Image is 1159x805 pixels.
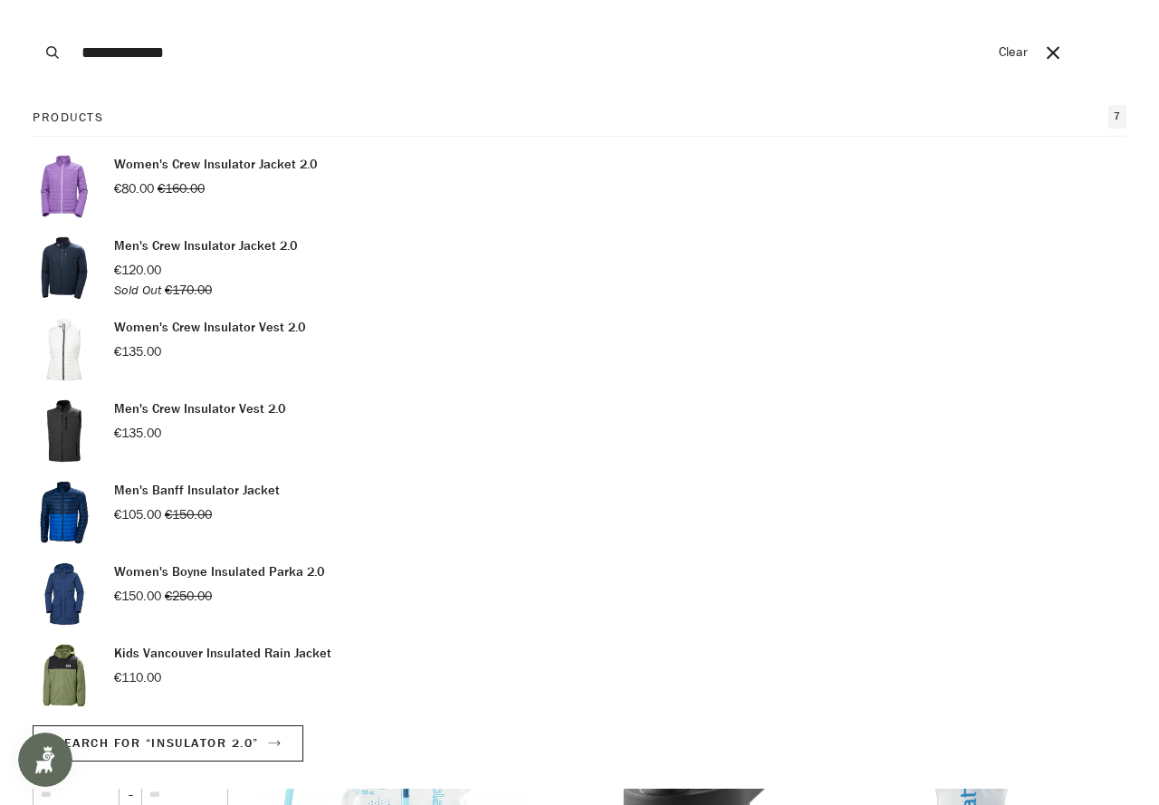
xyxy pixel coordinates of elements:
[33,236,1126,300] a: Men's Crew Insulator Jacket 2.0 €120.00 Sold Out €170.00
[114,318,305,338] p: Women's Crew Insulator Vest 2.0
[114,562,324,582] p: Women's Boyne Insulated Parka 2.0
[165,282,212,299] span: €170.00
[165,506,212,523] span: €150.00
[114,236,297,256] p: Men's Crew Insulator Jacket 2.0
[33,236,96,300] img: Men's Crew Insulator Jacket 2.0
[33,481,96,544] img: Men's Banff Insulator Jacket
[33,644,96,707] img: Kids Vancouver Insulated Rain Jacket
[114,399,285,419] p: Men's Crew Insulator Vest 2.0
[55,734,259,752] span: Search for “insulator 2.0”
[114,588,161,605] span: €150.00
[33,481,1126,544] a: Men's Banff Insulator Jacket €105.00 €150.00
[33,155,1126,218] a: Women's Crew Insulator Jacket 2.0 €80.00 €160.00
[33,644,1126,707] a: Kids Vancouver Insulated Rain Jacket €110.00
[114,481,280,501] p: Men's Banff Insulator Jacket
[33,562,96,626] img: Women's Boyne Insulated Parka 2.0
[18,733,72,787] iframe: Button to open loyalty program pop-up
[114,669,161,686] span: €110.00
[114,180,154,197] span: €80.00
[1108,105,1126,129] span: 7
[114,425,161,442] span: €135.00
[165,588,212,605] span: €250.00
[33,399,96,463] img: Men's Crew Insulator Vest 2.0
[114,262,161,279] span: €120.00
[114,644,331,664] p: Kids Vancouver Insulated Rain Jacket
[33,562,1126,626] a: Women's Boyne Insulated Parka 2.0 €150.00 €250.00
[158,180,205,197] span: €160.00
[33,155,96,218] img: Women's Crew Insulator Jacket 2.0
[114,506,161,523] span: €105.00
[33,318,1126,381] a: Women's Crew Insulator Vest 2.0 €135.00
[33,105,1126,789] div: Search for “insulator 2.0”
[33,108,103,127] p: Products
[33,318,96,381] img: Women's Crew Insulator Vest 2.0
[114,155,317,175] p: Women's Crew Insulator Jacket 2.0
[114,343,161,360] span: €135.00
[33,399,1126,463] a: Men's Crew Insulator Vest 2.0 €135.00
[33,155,1126,707] ul: Products
[114,282,161,299] em: Sold Out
